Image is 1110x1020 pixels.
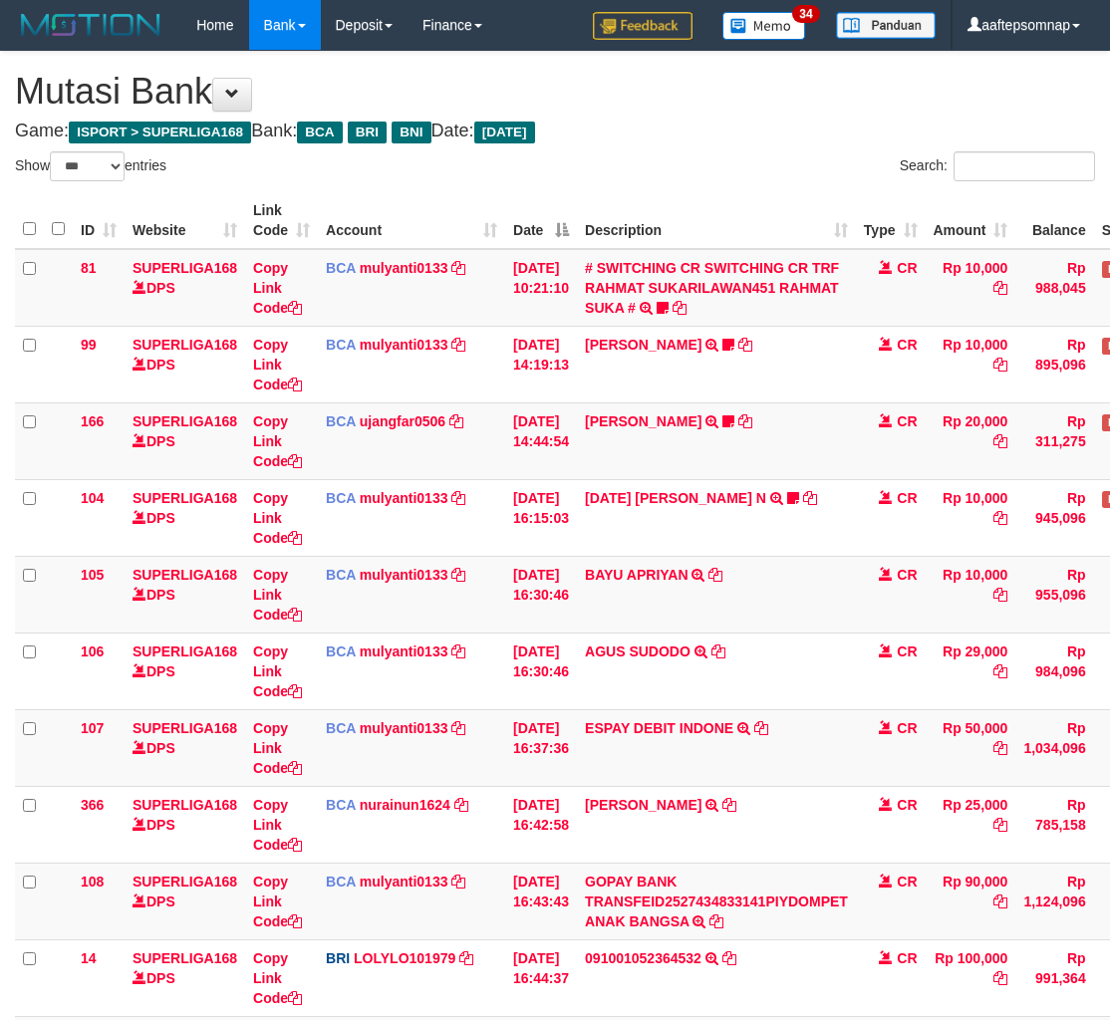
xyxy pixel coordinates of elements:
[1015,709,1093,786] td: Rp 1,034,096
[81,260,97,276] span: 81
[15,151,166,181] label: Show entries
[245,192,318,249] th: Link Code: activate to sort column ascending
[133,260,237,276] a: SUPERLIGA168
[926,939,1016,1016] td: Rp 100,000
[792,5,819,23] span: 34
[993,740,1007,756] a: Copy Rp 50,000 to clipboard
[133,874,237,890] a: SUPERLIGA168
[738,337,752,353] a: Copy MUHAMMAD REZA to clipboard
[253,874,302,929] a: Copy Link Code
[253,720,302,776] a: Copy Link Code
[360,874,448,890] a: mulyanti0133
[505,479,577,556] td: [DATE] 16:15:03
[505,326,577,402] td: [DATE] 14:19:13
[133,643,237,659] a: SUPERLIGA168
[125,556,245,633] td: DPS
[926,192,1016,249] th: Amount: activate to sort column ascending
[897,950,917,966] span: CR
[1015,633,1093,709] td: Rp 984,096
[253,643,302,699] a: Copy Link Code
[926,556,1016,633] td: Rp 10,000
[81,950,97,966] span: 14
[69,122,251,143] span: ISPORT > SUPERLIGA168
[505,863,577,939] td: [DATE] 16:43:43
[926,479,1016,556] td: Rp 10,000
[505,786,577,863] td: [DATE] 16:42:58
[856,192,926,249] th: Type: activate to sort column ascending
[505,402,577,479] td: [DATE] 14:44:54
[897,720,917,736] span: CR
[125,192,245,249] th: Website: activate to sort column ascending
[993,280,1007,296] a: Copy Rp 10,000 to clipboard
[326,337,356,353] span: BCA
[585,567,688,583] a: BAYU APRIYAN
[81,874,104,890] span: 108
[897,413,917,429] span: CR
[993,970,1007,986] a: Copy Rp 100,000 to clipboard
[326,413,356,429] span: BCA
[722,12,806,40] img: Button%20Memo.svg
[360,337,448,353] a: mulyanti0133
[708,567,722,583] a: Copy BAYU APRIYAN to clipboard
[15,72,1095,112] h1: Mutasi Bank
[348,122,387,143] span: BRI
[73,192,125,249] th: ID: activate to sort column ascending
[81,567,104,583] span: 105
[709,913,723,929] a: Copy GOPAY BANK TRANSFEID2527434833141PIYDOMPET ANAK BANGSA to clipboard
[133,337,237,353] a: SUPERLIGA168
[897,797,917,813] span: CR
[897,874,917,890] span: CR
[673,300,687,316] a: Copy # SWITCHING CR SWITCHING CR TRF RAHMAT SUKARILAWAN451 RAHMAT SUKA # to clipboard
[125,479,245,556] td: DPS
[738,413,752,429] a: Copy NOVEN ELING PRAYOG to clipboard
[360,260,448,276] a: mulyanti0133
[297,122,342,143] span: BCA
[360,413,445,429] a: ujangfar0506
[451,720,465,736] a: Copy mulyanti0133 to clipboard
[326,567,356,583] span: BCA
[505,633,577,709] td: [DATE] 16:30:46
[451,567,465,583] a: Copy mulyanti0133 to clipboard
[125,249,245,327] td: DPS
[451,260,465,276] a: Copy mulyanti0133 to clipboard
[1015,939,1093,1016] td: Rp 991,364
[993,433,1007,449] a: Copy Rp 20,000 to clipboard
[326,490,356,506] span: BCA
[926,709,1016,786] td: Rp 50,000
[15,10,166,40] img: MOTION_logo.png
[585,260,839,316] a: # SWITCHING CR SWITCHING CR TRF RAHMAT SUKARILAWAN451 RAHMAT SUKA #
[253,490,302,546] a: Copy Link Code
[326,260,356,276] span: BCA
[722,950,736,966] a: Copy 091001052364532 to clipboard
[993,357,1007,373] a: Copy Rp 10,000 to clipboard
[451,643,465,659] a: Copy mulyanti0133 to clipboard
[253,337,302,392] a: Copy Link Code
[926,402,1016,479] td: Rp 20,000
[81,337,97,353] span: 99
[897,567,917,583] span: CR
[585,643,691,659] a: AGUS SUDODO
[360,720,448,736] a: mulyanti0133
[253,567,302,623] a: Copy Link Code
[326,874,356,890] span: BCA
[722,797,736,813] a: Copy VARLIND PETRUS to clipboard
[133,720,237,736] a: SUPERLIGA168
[326,643,356,659] span: BCA
[926,326,1016,402] td: Rp 10,000
[133,797,237,813] a: SUPERLIGA168
[897,643,917,659] span: CR
[326,720,356,736] span: BCA
[474,122,535,143] span: [DATE]
[253,260,302,316] a: Copy Link Code
[326,950,350,966] span: BRI
[133,567,237,583] a: SUPERLIGA168
[585,720,733,736] a: ESPAY DEBIT INDONE
[360,797,450,813] a: nurainun1624
[1015,326,1093,402] td: Rp 895,096
[505,939,577,1016] td: [DATE] 16:44:37
[81,413,104,429] span: 166
[505,192,577,249] th: Date: activate to sort column descending
[993,663,1007,679] a: Copy Rp 29,000 to clipboard
[81,720,104,736] span: 107
[803,490,817,506] a: Copy ZUL FIRMAN N to clipboard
